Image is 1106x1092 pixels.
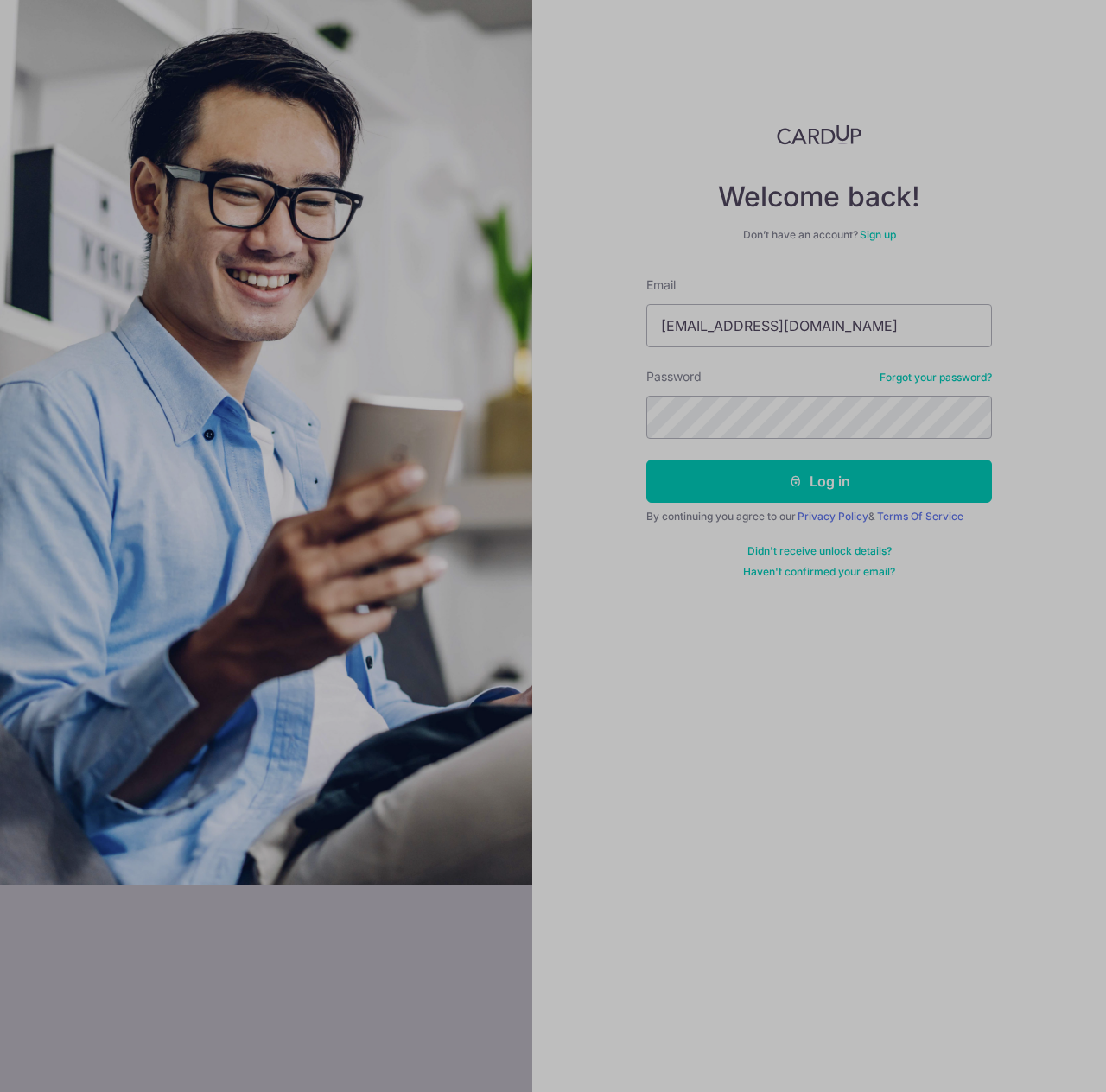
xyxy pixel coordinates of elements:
label: Password [646,368,702,385]
img: CardUp Logo [777,124,861,145]
a: Privacy Policy [798,510,868,523]
a: Forgot your password? [880,371,992,384]
input: Enter your Email [646,304,992,347]
a: Sign up [860,228,896,241]
a: Terms Of Service [877,510,963,523]
div: Don’t have an account? [646,228,992,242]
button: Log in [646,460,992,503]
label: Email [646,276,676,294]
a: Haven't confirmed your email? [743,565,895,579]
a: Didn't receive unlock details? [747,544,892,558]
div: By continuing you agree to our & [646,510,992,524]
h4: Welcome back! [646,180,992,214]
